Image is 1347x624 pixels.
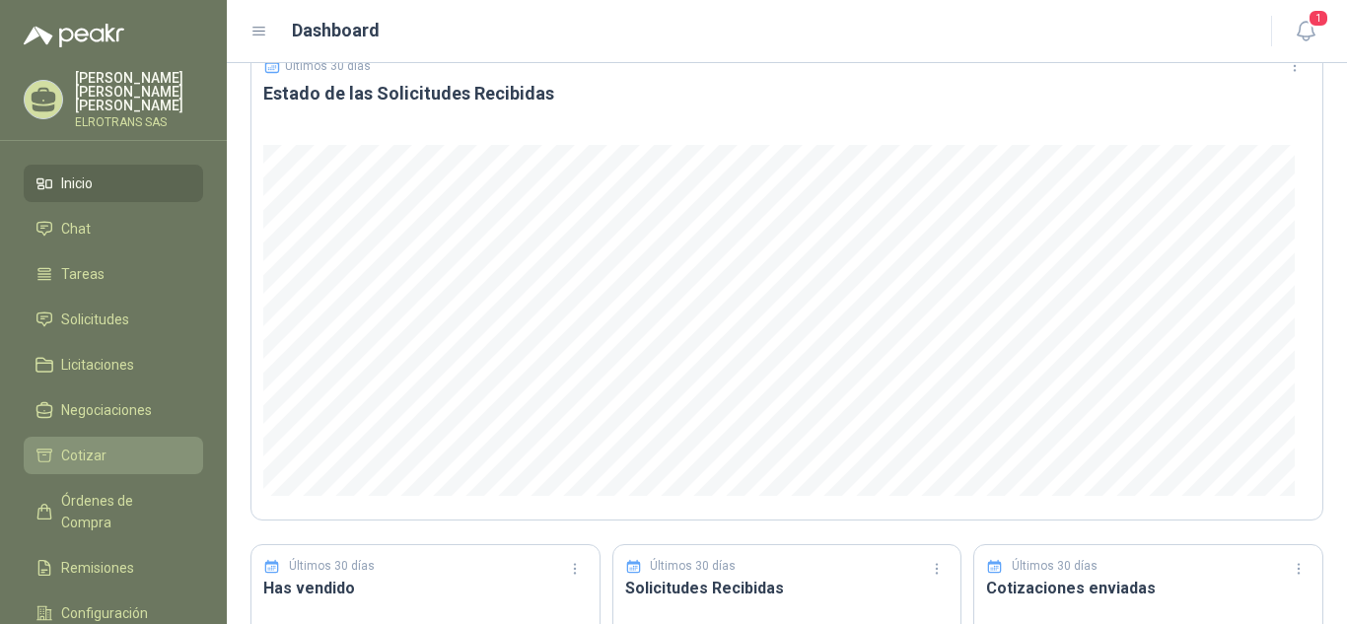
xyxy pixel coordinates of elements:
span: Negociaciones [61,399,152,421]
span: Chat [61,218,91,240]
span: Remisiones [61,557,134,579]
span: Órdenes de Compra [61,490,184,533]
a: Remisiones [24,549,203,587]
img: Logo peakr [24,24,124,47]
span: Tareas [61,263,105,285]
a: Inicio [24,165,203,202]
a: Solicitudes [24,301,203,338]
span: Licitaciones [61,354,134,376]
span: Configuración [61,602,148,624]
h3: Has vendido [263,576,588,600]
span: 1 [1308,9,1329,28]
span: Inicio [61,173,93,194]
button: 1 [1288,14,1323,49]
h3: Estado de las Solicitudes Recibidas [263,82,1311,105]
a: Cotizar [24,437,203,474]
p: Últimos 30 días [289,557,375,576]
span: Solicitudes [61,309,129,330]
p: Últimos 30 días [650,557,736,576]
p: [PERSON_NAME] [PERSON_NAME] [PERSON_NAME] [75,71,203,112]
a: Negociaciones [24,391,203,429]
p: Últimos 30 días [285,59,371,73]
a: Licitaciones [24,346,203,383]
a: Órdenes de Compra [24,482,203,541]
a: Chat [24,210,203,247]
h3: Solicitudes Recibidas [625,576,950,600]
h1: Dashboard [292,17,380,44]
p: Últimos 30 días [1012,557,1098,576]
span: Cotizar [61,445,106,466]
h3: Cotizaciones enviadas [986,576,1311,600]
p: ELROTRANS SAS [75,116,203,128]
a: Tareas [24,255,203,293]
